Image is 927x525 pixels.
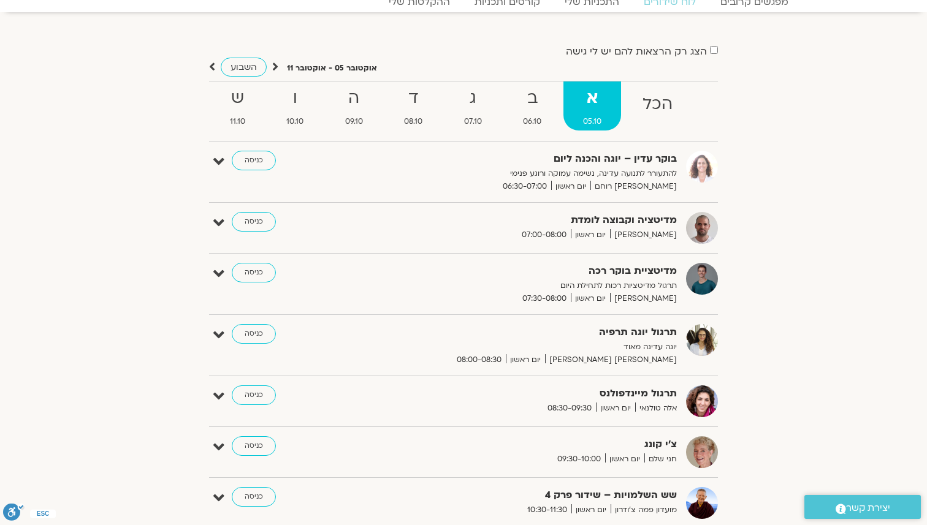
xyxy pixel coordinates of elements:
span: 07:30-08:00 [518,292,571,305]
span: יום ראשון [571,229,610,241]
a: ג07.10 [444,81,502,130]
a: כניסה [232,385,276,405]
strong: שש השלמויות – שידור פרק 4 [376,487,677,504]
span: מועדון פמה צ'ודרון [611,504,677,516]
span: 07.10 [444,115,502,128]
strong: ב [504,85,562,112]
span: 09:30-10:00 [553,453,605,466]
span: 06.10 [504,115,562,128]
span: 06:30-07:00 [498,180,551,193]
span: 11.10 [210,115,265,128]
span: יום ראשון [571,292,610,305]
a: ד08.10 [385,81,443,130]
strong: תרגול מיינדפולנס [376,385,677,402]
span: 07:00-08:00 [517,229,571,241]
span: יום ראשון [506,353,545,366]
a: כניסה [232,487,276,507]
span: [PERSON_NAME] [610,229,677,241]
span: אלה טולנאי [635,402,677,415]
strong: ד [385,85,443,112]
span: 10.10 [267,115,324,128]
a: כניסה [232,436,276,456]
a: ש11.10 [210,81,265,130]
span: יצירת קשר [846,500,890,516]
p: אוקטובר 05 - אוקטובר 11 [287,62,377,75]
a: הכל [624,81,693,130]
span: 08.10 [385,115,443,128]
a: כניסה [232,151,276,170]
strong: מדיטציית בוקר רכה [376,263,677,279]
strong: א [563,85,621,112]
p: יוגה עדינה מאוד [376,341,677,353]
span: 08:30-09:30 [543,402,596,415]
span: יום ראשון [571,504,611,516]
a: ב06.10 [504,81,562,130]
p: תרגול מדיטציות רכות לתחילת היום [376,279,677,292]
span: 08:00-08:30 [452,353,506,366]
strong: ה [326,85,383,112]
a: ו10.10 [267,81,324,130]
span: חני שלם [644,453,677,466]
a: ה09.10 [326,81,383,130]
strong: בוקר עדין – יוגה והכנה ליום [376,151,677,167]
strong: מדיטציה וקבוצה לומדת [376,212,677,229]
span: [PERSON_NAME] רוחם [590,180,677,193]
span: 05.10 [563,115,621,128]
strong: צ'י קונג [376,436,677,453]
span: יום ראשון [605,453,644,466]
strong: הכל [624,91,693,118]
span: [PERSON_NAME] [PERSON_NAME] [545,353,677,366]
strong: ג [444,85,502,112]
span: 10:30-11:30 [523,504,571,516]
strong: ו [267,85,324,112]
a: כניסה [232,324,276,344]
a: כניסה [232,212,276,232]
p: להתעורר לתנועה עדינה, נשימה עמוקה ורוגע פנימי [376,167,677,180]
span: [PERSON_NAME] [610,292,677,305]
strong: ש [210,85,265,112]
a: כניסה [232,263,276,282]
span: 09.10 [326,115,383,128]
a: השבוע [221,58,267,77]
span: יום ראשון [551,180,590,193]
a: יצירת קשר [804,495,921,519]
span: השבוע [231,61,257,73]
label: הצג רק הרצאות להם יש לי גישה [566,46,707,57]
a: א05.10 [563,81,621,130]
span: יום ראשון [596,402,635,415]
strong: תרגול יוגה תרפיה [376,324,677,341]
